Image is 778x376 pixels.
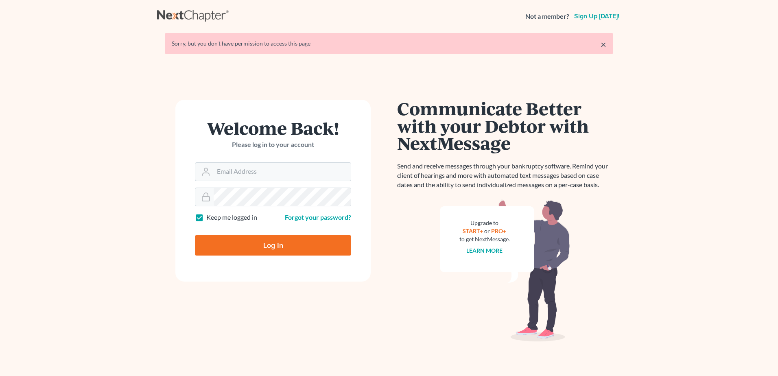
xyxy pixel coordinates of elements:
[214,163,351,181] input: Email Address
[195,235,351,256] input: Log In
[397,162,613,190] p: Send and receive messages through your bankruptcy software. Remind your client of hearings and mo...
[285,213,351,221] a: Forgot your password?
[459,235,510,243] div: to get NextMessage.
[459,219,510,227] div: Upgrade to
[463,227,483,234] a: START+
[525,12,569,21] strong: Not a member?
[440,199,570,342] img: nextmessage_bg-59042aed3d76b12b5cd301f8e5b87938c9018125f34e5fa2b7a6b67550977c72.svg
[172,39,606,48] div: Sorry, but you don't have permission to access this page
[195,140,351,149] p: Please log in to your account
[397,100,613,152] h1: Communicate Better with your Debtor with NextMessage
[206,213,257,222] label: Keep me logged in
[492,227,507,234] a: PRO+
[467,247,503,254] a: Learn more
[485,227,490,234] span: or
[573,13,621,20] a: Sign up [DATE]!
[195,119,351,137] h1: Welcome Back!
[601,39,606,49] a: ×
